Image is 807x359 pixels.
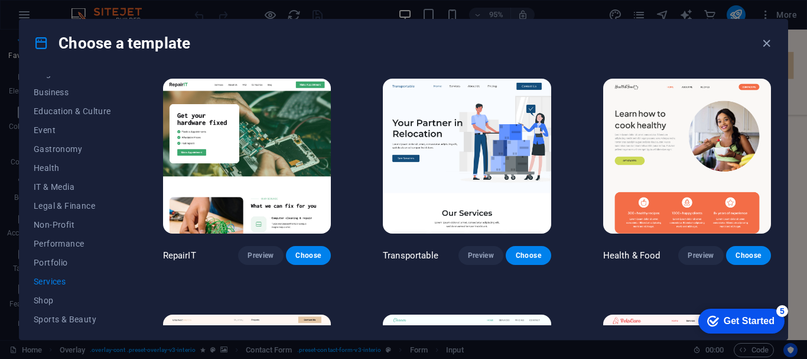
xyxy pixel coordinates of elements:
[34,34,190,53] h4: Choose a template
[603,250,660,261] p: Health & Food
[603,79,771,234] img: Health & Food
[163,250,196,261] p: RepairIT
[34,239,111,248] span: Performance
[248,251,274,260] span: Preview
[34,277,111,286] span: Services
[34,291,111,310] button: Shop
[34,196,111,215] button: Legal & Finance
[34,144,111,154] span: Gastronomy
[458,246,503,265] button: Preview
[34,102,111,121] button: Education & Culture
[34,253,111,272] button: Portfolio
[34,88,111,97] span: Business
[32,13,83,24] div: Get Started
[515,251,541,260] span: Choose
[34,159,111,177] button: Health
[34,140,111,159] button: Gastronomy
[34,125,111,135] span: Event
[34,163,111,173] span: Health
[726,246,771,265] button: Choose
[34,315,111,324] span: Sports & Beauty
[34,310,111,329] button: Sports & Beauty
[688,251,714,260] span: Preview
[34,220,111,229] span: Non-Profit
[163,79,331,234] img: RepairIT
[295,251,321,260] span: Choose
[34,182,111,192] span: IT & Media
[506,246,551,265] button: Choose
[34,177,111,196] button: IT & Media
[383,250,438,261] p: Transportable
[238,246,283,265] button: Preview
[468,251,494,260] span: Preview
[34,296,111,305] span: Shop
[34,83,111,102] button: Business
[84,2,96,14] div: 5
[34,272,111,291] button: Services
[736,251,762,260] span: Choose
[34,258,111,267] span: Portfolio
[6,6,93,31] div: Get Started 5 items remaining, 0% complete
[34,106,111,116] span: Education & Culture
[34,121,111,140] button: Event
[383,79,551,234] img: Transportable
[34,201,111,211] span: Legal & Finance
[286,246,331,265] button: Choose
[678,246,723,265] button: Preview
[34,234,111,253] button: Performance
[34,215,111,234] button: Non-Profit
